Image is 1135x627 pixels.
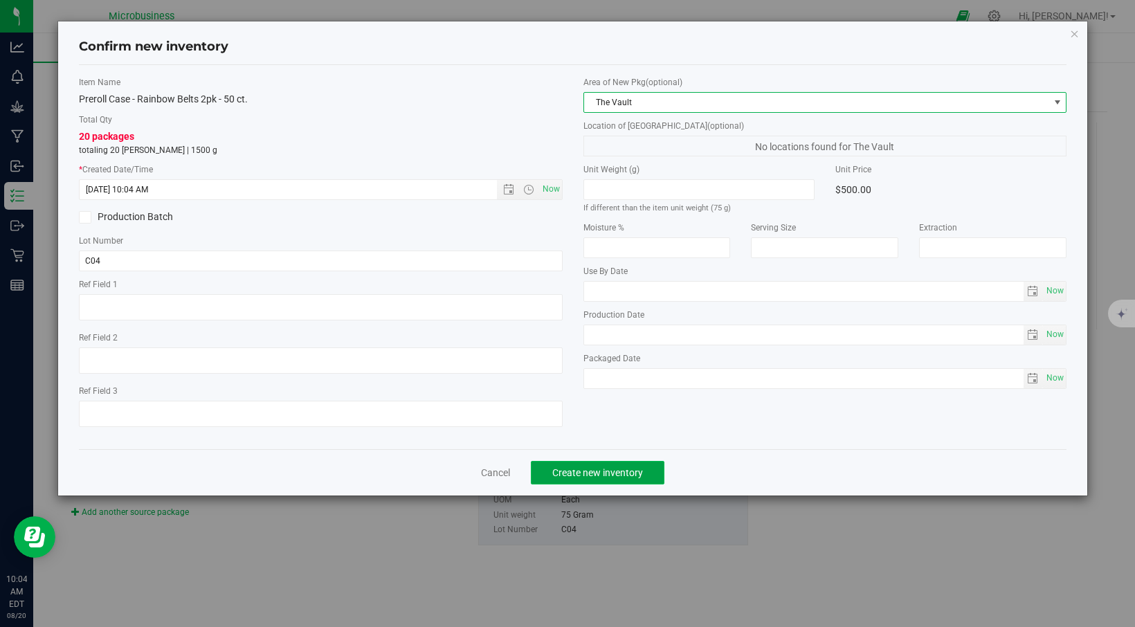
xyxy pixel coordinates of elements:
[497,184,520,195] span: Open the date view
[583,309,1067,321] label: Production Date
[79,144,563,156] p: totaling 20 [PERSON_NAME] | 1500 g
[14,516,55,558] iframe: Resource center
[584,93,1049,112] span: The Vault
[583,163,815,176] label: Unit Weight (g)
[646,78,682,87] span: (optional)
[79,210,310,224] label: Production Batch
[79,385,563,397] label: Ref Field 3
[835,163,1066,176] label: Unit Price
[79,163,563,176] label: Created Date/Time
[79,76,563,89] label: Item Name
[583,265,1067,278] label: Use By Date
[79,131,134,142] span: 20 packages
[583,76,1067,89] label: Area of New Pkg
[1024,282,1044,301] span: select
[583,352,1067,365] label: Packaged Date
[919,221,1066,234] label: Extraction
[517,184,541,195] span: Open the time view
[531,461,664,484] button: Create new inventory
[539,179,563,199] span: Set Current date
[79,38,228,56] h4: Confirm new inventory
[707,121,744,131] span: (optional)
[1044,325,1067,345] span: Set Current date
[1024,369,1044,388] span: select
[1044,368,1067,388] span: Set Current date
[79,92,563,107] div: Preroll Case - Rainbow Belts 2pk - 50 ct.
[481,466,510,480] a: Cancel
[583,120,1067,132] label: Location of [GEOGRAPHIC_DATA]
[1044,281,1067,301] span: Set Current date
[583,203,731,212] small: If different than the item unit weight (75 g)
[1043,282,1066,301] span: select
[79,278,563,291] label: Ref Field 1
[583,136,1067,156] span: No locations found for The Vault
[583,221,731,234] label: Moisture %
[79,113,563,126] label: Total Qty
[1043,369,1066,388] span: select
[552,467,643,478] span: Create new inventory
[751,221,898,234] label: Serving Size
[79,331,563,344] label: Ref Field 2
[79,235,563,247] label: Lot Number
[1043,325,1066,345] span: select
[835,179,1066,200] div: $500.00
[1024,325,1044,345] span: select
